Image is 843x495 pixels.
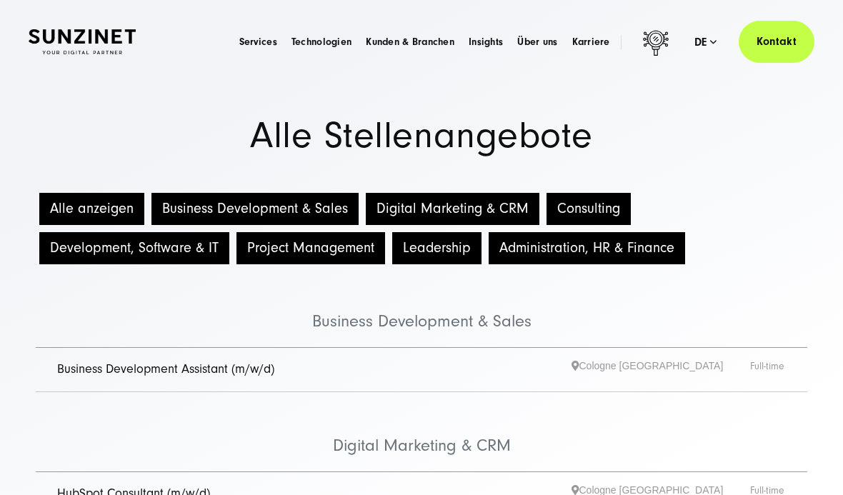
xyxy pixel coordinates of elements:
[29,118,814,154] h1: Alle Stellenangebote
[39,193,144,225] button: Alle anzeigen
[366,193,539,225] button: Digital Marketing & CRM
[36,268,807,348] li: Business Development & Sales
[236,232,385,264] button: Project Management
[489,232,685,264] button: Administration, HR & Finance
[57,361,274,376] a: Business Development Assistant (m/w/d)
[572,35,610,49] a: Karriere
[29,29,136,54] img: SUNZINET Full Service Digital Agentur
[750,359,786,381] span: Full-time
[151,193,359,225] button: Business Development & Sales
[547,193,631,225] button: Consulting
[469,35,503,49] a: Insights
[366,35,454,49] a: Kunden & Branchen
[291,35,351,49] a: Technologien
[392,232,482,264] button: Leadership
[517,35,557,49] a: Über uns
[739,21,814,63] a: Kontakt
[36,392,807,472] li: Digital Marketing & CRM
[239,35,277,49] a: Services
[694,35,717,49] div: de
[39,232,229,264] button: Development, Software & IT
[572,359,750,381] span: Cologne [GEOGRAPHIC_DATA]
